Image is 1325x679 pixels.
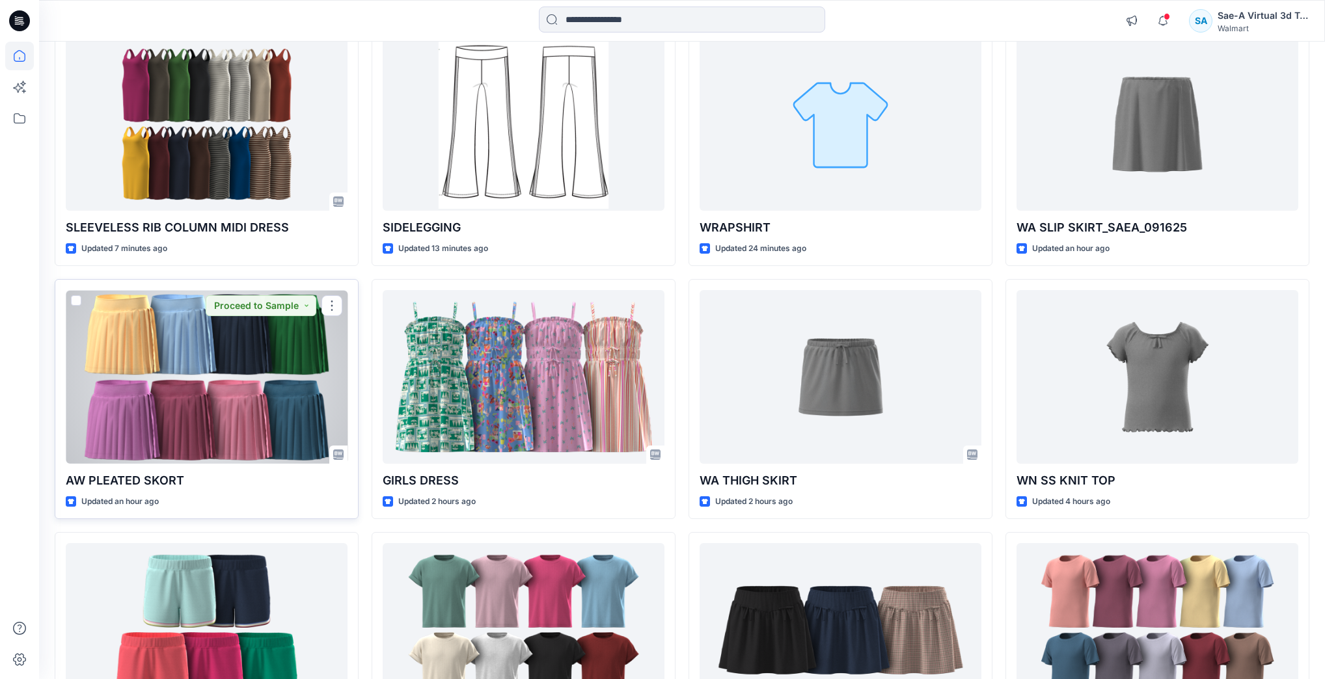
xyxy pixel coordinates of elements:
div: SA [1189,9,1212,33]
p: WRAPSHIRT [700,219,981,237]
p: Updated 24 minutes ago [715,242,806,256]
p: SLEEVELESS RIB COLUMN MIDI DRESS [66,219,348,237]
p: GIRLS DRESS [383,472,664,490]
a: WN SS KNIT TOP [1017,290,1298,463]
a: WRAPSHIRT [700,38,981,211]
div: Walmart [1218,23,1309,33]
p: Updated 13 minutes ago [398,242,488,256]
p: Updated an hour ago [81,495,159,509]
a: SIDELEGGING [383,38,664,211]
p: WA SLIP SKIRT_SAEA_091625 [1017,219,1298,237]
a: WA SLIP SKIRT_SAEA_091625 [1017,38,1298,211]
a: AW PLEATED SKORT [66,290,348,463]
p: Updated 7 minutes ago [81,242,167,256]
p: Updated 2 hours ago [715,495,793,509]
p: SIDELEGGING [383,219,664,237]
a: WA THIGH SKIRT [700,290,981,463]
p: WA THIGH SKIRT [700,472,981,490]
a: SLEEVELESS RIB COLUMN MIDI DRESS [66,38,348,211]
a: GIRLS DRESS [383,290,664,463]
p: Updated 4 hours ago [1032,495,1110,509]
p: Updated an hour ago [1032,242,1110,256]
p: Updated 2 hours ago [398,495,476,509]
p: WN SS KNIT TOP [1017,472,1298,490]
p: AW PLEATED SKORT [66,472,348,490]
div: Sae-A Virtual 3d Team [1218,8,1309,23]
